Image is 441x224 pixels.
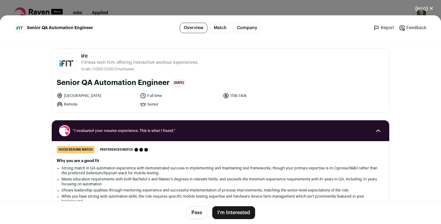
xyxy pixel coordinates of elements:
[15,23,24,33] img: 42cd948037cd7cdd23e20312c632f0f5fd2c6bb5c10fd5bc74bdc8b2298e1c2b.jpg
[27,25,93,31] span: Senior QA Automation Engineer
[57,54,76,73] img: 42cd948037cd7cdd23e20312c632f0f5fd2c6bb5c10fd5bc74bdc8b2298e1c2b.jpg
[62,188,379,193] li: Shows leadership qualities through mentoring experience and successful implementation of process ...
[223,93,303,99] li: 115k-140k
[93,67,134,71] span: 1,000-5,000 Employees
[73,128,368,133] span: “I evaluated your resume experience. This is what I found.”
[92,67,134,71] li: /
[373,25,394,31] a: Report
[180,23,207,33] a: Overview
[408,2,441,15] button: Close modal
[186,206,207,219] button: Pass
[140,101,220,107] li: Senior
[62,166,379,176] li: Strong match in QA automation experience with demonstrated success in implementing and maintainin...
[399,25,426,31] a: Feedback
[57,158,384,163] h2: Why you are a good fit
[210,23,231,33] a: Match
[81,53,199,60] span: iFit
[57,101,136,107] li: Remote
[100,147,133,153] span: Preferences match
[62,194,379,204] li: While you have strong web automation skills, the role requires specific mobile testing expertise ...
[233,23,261,33] a: Company
[212,206,255,219] button: I'm Interested
[62,177,379,187] li: Meets education requirements with both Bachelor's and Master's degrees in relevant fields, and ex...
[57,93,136,99] li: [GEOGRAPHIC_DATA]
[172,79,186,87] span: [DATE]
[81,67,92,71] li: Scale
[57,78,170,88] h1: Senior QA Automation Engineer
[140,93,220,99] li: Full time
[81,60,199,66] span: Fitness tech firm offering interactive workout experiences.
[57,146,95,153] div: good resume match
